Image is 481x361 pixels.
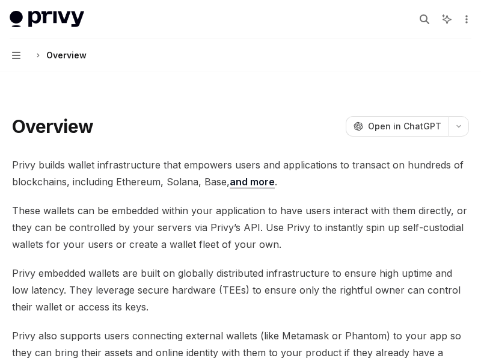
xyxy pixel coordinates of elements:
[12,202,469,253] span: These wallets can be embedded within your application to have users interact with them directly, ...
[12,265,469,315] span: Privy embedded wallets are built on globally distributed infrastructure to ensure high uptime and...
[230,176,275,188] a: and more
[459,11,471,28] button: More actions
[10,11,84,28] img: light logo
[12,156,469,190] span: Privy builds wallet infrastructure that empowers users and applications to transact on hundreds o...
[368,120,441,132] span: Open in ChatGPT
[46,48,87,63] div: Overview
[12,116,93,137] h1: Overview
[346,116,449,137] button: Open in ChatGPT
